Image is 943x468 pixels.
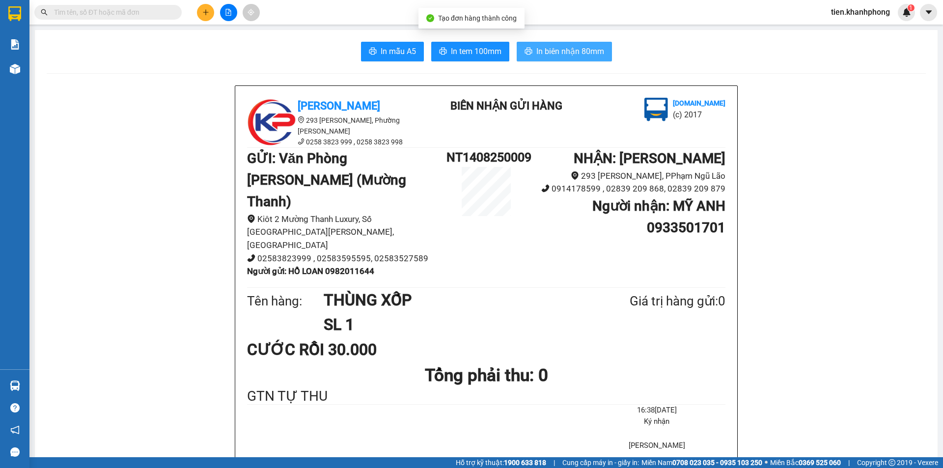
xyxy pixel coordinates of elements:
button: printerIn tem 100mm [431,42,509,61]
div: GTN TỰ THU [247,389,725,404]
b: [DOMAIN_NAME] [673,99,725,107]
button: caret-down [920,4,937,21]
span: Miền Bắc [770,457,841,468]
img: icon-new-feature [902,8,911,17]
span: file-add [225,9,232,16]
span: notification [10,425,20,435]
li: 293 [PERSON_NAME], PPhạm Ngũ Lão [526,169,725,183]
button: printerIn biên nhận 80mm [517,42,612,61]
img: logo-vxr [8,6,21,21]
span: 1 [909,4,913,11]
span: | [848,457,850,468]
button: printerIn mẫu A5 [361,42,424,61]
span: In tem 100mm [451,45,501,57]
li: 16:38[DATE] [588,405,725,416]
span: printer [369,47,377,56]
li: Kiôt 2 Mường Thanh Luxury, Số [GEOGRAPHIC_DATA][PERSON_NAME], [GEOGRAPHIC_DATA] [247,213,446,252]
li: 0258 3823 999 , 0258 3823 998 [247,137,424,147]
img: warehouse-icon [10,381,20,391]
span: Hỗ trợ kỹ thuật: [456,457,546,468]
div: Giá trị hàng gửi: 0 [582,291,725,311]
img: solution-icon [10,39,20,50]
strong: 0708 023 035 - 0935 103 250 [672,459,762,467]
span: Tạo đơn hàng thành công [438,14,517,22]
span: check-circle [426,14,434,22]
span: phone [298,138,305,145]
span: question-circle [10,403,20,413]
span: | [554,457,555,468]
div: Tên hàng: [247,291,324,311]
h1: NT1408250009 [446,148,526,167]
span: environment [298,116,305,123]
button: aim [243,4,260,21]
span: caret-down [924,8,933,17]
li: Ký nhận [588,416,725,428]
span: tien.khanhphong [823,6,898,18]
button: plus [197,4,214,21]
b: NHẬN : [PERSON_NAME] [574,150,725,166]
span: search [41,9,48,16]
h1: SL 1 [324,312,582,337]
input: Tìm tên, số ĐT hoặc mã đơn [54,7,170,18]
div: CƯỚC RỒI 30.000 [247,337,405,362]
img: logo.jpg [644,98,668,121]
b: [PERSON_NAME] [298,100,380,112]
b: GỬI : Văn Phòng [PERSON_NAME] (Mường Thanh) [247,150,406,210]
span: message [10,447,20,457]
span: copyright [888,459,895,466]
span: printer [439,47,447,56]
button: file-add [220,4,237,21]
h1: THÙNG XỐP [324,288,582,312]
h1: Tổng phải thu: 0 [247,362,725,389]
span: environment [571,171,579,180]
img: warehouse-icon [10,64,20,74]
li: [PERSON_NAME] [588,440,725,452]
span: phone [541,184,550,193]
li: 02583823999 , 02583595595, 02583527589 [247,252,446,265]
img: logo.jpg [247,98,296,147]
li: 293 [PERSON_NAME], Phường [PERSON_NAME] [247,115,424,137]
strong: 0369 525 060 [799,459,841,467]
span: environment [247,215,255,223]
span: plus [202,9,209,16]
li: (c) 2017 [673,109,725,121]
span: In biên nhận 80mm [536,45,604,57]
b: Người gửi : HỒ LOAN 0982011644 [247,266,374,276]
span: In mẫu A5 [381,45,416,57]
sup: 1 [908,4,915,11]
span: Miền Nam [641,457,762,468]
b: Người nhận : MỸ ANH 0933501701 [592,198,725,236]
li: 0914178599 , 02839 209 868, 02839 209 879 [526,182,725,195]
span: phone [247,254,255,262]
span: Cung cấp máy in - giấy in: [562,457,639,468]
span: ⚪️ [765,461,768,465]
strong: 1900 633 818 [504,459,546,467]
span: aim [248,9,254,16]
b: BIÊN NHẬN GỬI HÀNG [450,100,562,112]
span: printer [525,47,532,56]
